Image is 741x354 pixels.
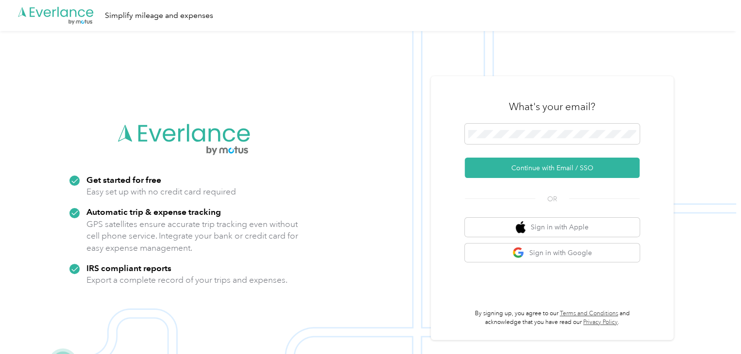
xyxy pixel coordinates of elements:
[86,263,171,273] strong: IRS compliant reports
[512,247,524,259] img: google logo
[465,309,640,326] p: By signing up, you agree to our and acknowledge that you have read our .
[583,319,618,326] a: Privacy Policy
[465,158,640,178] button: Continue with Email / SSO
[535,194,569,204] span: OR
[687,300,741,354] iframe: Everlance-gr Chat Button Frame
[86,207,221,217] strong: Automatic trip & expense tracking
[86,218,299,254] p: GPS satellites ensure accurate trip tracking even without cell phone service. Integrate your bank...
[509,100,595,113] h3: What's your email?
[105,10,213,22] div: Simplify mileage and expenses
[560,310,618,317] a: Terms and Conditions
[465,218,640,237] button: apple logoSign in with Apple
[86,175,161,185] strong: Get started for free
[86,274,287,286] p: Export a complete record of your trips and expenses.
[465,243,640,262] button: google logoSign in with Google
[86,186,236,198] p: Easy set up with no credit card required
[516,221,525,233] img: apple logo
